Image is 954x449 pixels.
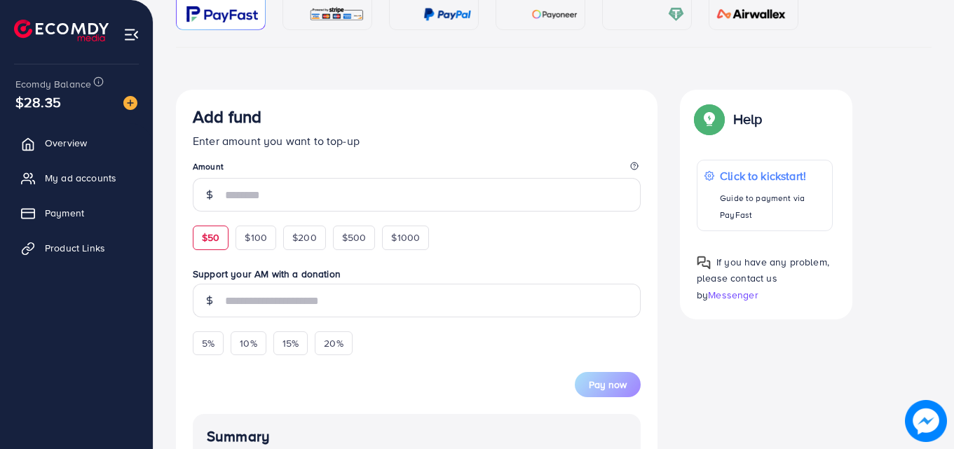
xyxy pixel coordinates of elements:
[193,160,641,178] legend: Amount
[45,136,87,150] span: Overview
[11,199,142,227] a: Payment
[423,6,471,22] img: card
[11,234,142,262] a: Product Links
[391,230,420,244] span: $1000
[193,106,261,127] h3: Add fund
[309,6,364,22] img: card
[14,20,109,41] img: logo
[708,288,758,302] span: Messenger
[575,372,641,397] button: Pay now
[292,230,317,244] span: $200
[15,77,91,91] span: Ecomdy Balance
[123,27,139,43] img: menu
[45,171,116,185] span: My ad accounts
[720,167,824,184] p: Click to kickstart!
[720,190,824,223] p: Guide to payment via PayFast
[697,256,711,270] img: Popup guide
[324,336,343,350] span: 20%
[202,230,219,244] span: $50
[11,164,142,192] a: My ad accounts
[531,6,578,22] img: card
[342,230,367,244] span: $500
[282,336,299,350] span: 15%
[193,267,641,281] label: Support your AM with a donation
[697,255,829,301] span: If you have any problem, please contact us by
[45,241,105,255] span: Product Links
[712,6,791,22] img: card
[245,230,267,244] span: $100
[207,428,627,445] h4: Summary
[186,6,258,22] img: card
[668,6,684,22] img: card
[202,336,214,350] span: 5%
[11,129,142,157] a: Overview
[15,92,61,112] span: $28.35
[45,206,84,220] span: Payment
[733,111,763,127] p: Help
[193,132,641,149] p: Enter amount you want to top-up
[123,96,137,110] img: image
[905,400,947,442] img: image
[697,106,722,132] img: Popup guide
[240,336,257,350] span: 10%
[589,378,627,392] span: Pay now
